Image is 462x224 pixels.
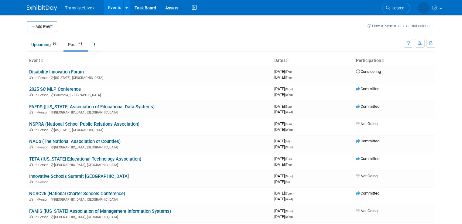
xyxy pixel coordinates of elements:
[29,198,33,201] img: In-Person Event
[274,104,293,109] span: [DATE]
[285,140,290,143] span: (Fri)
[35,198,50,202] span: In-Person
[285,122,292,126] span: (Sun)
[35,180,50,184] span: In-Person
[294,87,295,91] span: -
[294,209,295,213] span: -
[274,162,292,167] span: [DATE]
[285,163,292,166] span: (Thu)
[294,174,295,178] span: -
[35,128,50,132] span: In-Person
[29,145,33,148] img: In-Person Event
[274,156,293,161] span: [DATE]
[29,127,269,132] div: [US_STATE], [GEOGRAPHIC_DATA]
[29,180,33,183] img: In-Person Event
[285,128,293,131] span: (Wed)
[272,56,354,66] th: Dates
[35,145,50,149] span: In-Person
[29,110,33,114] img: In-Person Event
[29,197,269,202] div: [GEOGRAPHIC_DATA], [GEOGRAPHIC_DATA]
[293,121,293,126] span: -
[35,93,50,97] span: In-Person
[285,180,290,184] span: (Fri)
[285,76,292,79] span: (Thu)
[356,87,379,91] span: Committed
[29,144,269,149] div: [GEOGRAPHIC_DATA], [GEOGRAPHIC_DATA]
[274,87,295,91] span: [DATE]
[29,139,121,144] a: NACo (The National Association of Counties)
[356,191,379,195] span: Committed
[368,24,435,28] a: How to sync to an external calendar...
[274,191,293,195] span: [DATE]
[29,162,269,167] div: [GEOGRAPHIC_DATA], [GEOGRAPHIC_DATA]
[285,198,293,201] span: (Wed)
[29,69,84,75] a: Disability Innovation Forum
[27,56,272,66] th: Event
[29,92,269,97] div: Columbia, [GEOGRAPHIC_DATA]
[285,105,292,108] span: (Sun)
[274,92,293,97] span: [DATE]
[40,58,43,63] a: Sort by Event Name
[354,56,435,66] th: Participation
[274,144,293,149] span: [DATE]
[390,6,404,10] span: Search
[274,127,293,132] span: [DATE]
[418,2,429,14] img: Mikaela Quigley
[29,76,33,79] img: In-Person Event
[274,209,295,213] span: [DATE]
[274,174,295,178] span: [DATE]
[29,87,81,92] a: 2025 SC MLP Conference
[356,156,379,161] span: Committed
[29,104,155,110] a: FAEDS ([US_STATE] Association of Educational Data Systems)
[285,110,293,114] span: (Wed)
[35,110,50,114] span: In-Person
[285,157,292,161] span: (Tue)
[29,121,139,127] a: NSPRA (National School Public Relations Association)
[285,209,293,213] span: (Mon)
[274,75,292,80] span: [DATE]
[285,70,292,73] span: (Thu)
[27,39,62,50] a: Upcoming30
[285,215,293,219] span: (Wed)
[274,197,293,201] span: [DATE]
[35,163,50,167] span: In-Person
[274,214,293,219] span: [DATE]
[29,215,33,218] img: In-Person Event
[356,104,379,109] span: Committed
[285,192,292,195] span: (Sun)
[29,156,141,162] a: TETA ([US_STATE] Educational Technology Association)
[293,156,293,161] span: -
[274,121,293,126] span: [DATE]
[291,139,292,143] span: -
[285,93,293,97] span: (Wed)
[29,110,269,114] div: [GEOGRAPHIC_DATA], [GEOGRAPHIC_DATA]
[286,58,289,63] a: Sort by Start Date
[29,128,33,131] img: In-Person Event
[29,191,125,196] a: NCSC25 (National Charter Schools Conference)
[356,69,381,74] span: Considering
[293,191,293,195] span: -
[35,215,50,219] span: In-Person
[27,5,57,11] img: ExhibitDay
[285,87,293,91] span: (Mon)
[356,121,378,126] span: Not Going
[29,163,33,166] img: In-Person Event
[29,75,269,80] div: [US_STATE], [GEOGRAPHIC_DATA]
[274,69,293,74] span: [DATE]
[382,3,410,13] a: Search
[51,42,58,46] span: 30
[356,174,378,178] span: Not Going
[29,209,171,214] a: FAMIS ([US_STATE] Association of Management Information Systems)
[274,139,292,143] span: [DATE]
[285,145,293,149] span: (Mon)
[274,179,290,184] span: [DATE]
[356,139,379,143] span: Committed
[356,209,378,213] span: Not Going
[285,175,293,178] span: (Mon)
[381,58,384,63] a: Sort by Participation Type
[293,69,293,74] span: -
[27,21,57,32] button: Add Event
[293,104,293,109] span: -
[35,76,50,80] span: In-Person
[29,214,269,219] div: [GEOGRAPHIC_DATA], [GEOGRAPHIC_DATA]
